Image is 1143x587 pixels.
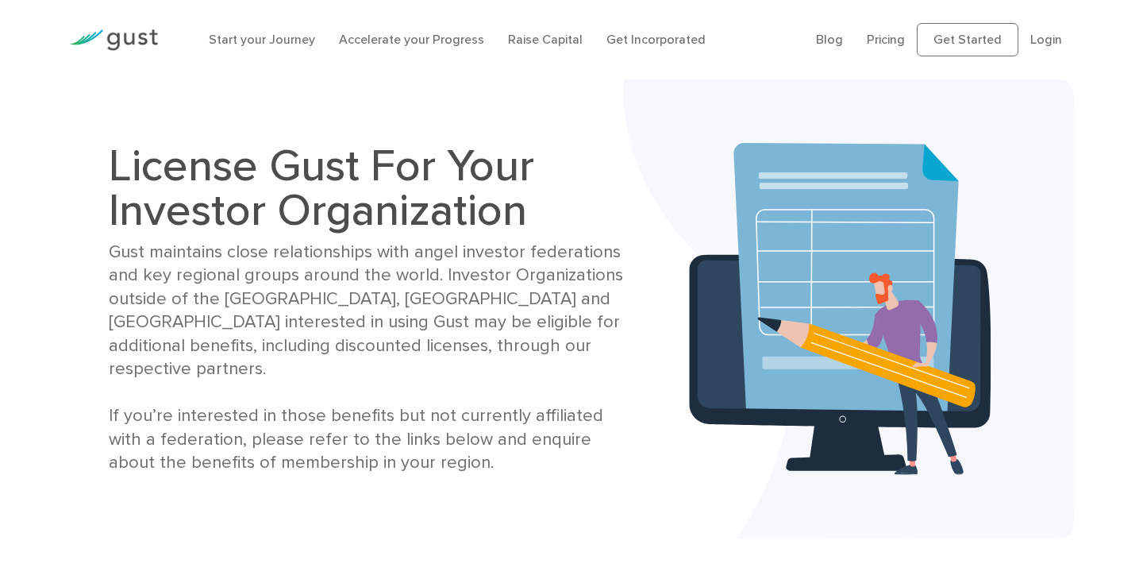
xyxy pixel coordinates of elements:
[69,29,158,51] img: Gust Logo
[1030,32,1062,47] a: Login
[623,79,1074,539] img: Investors Banner Bg
[867,32,905,47] a: Pricing
[339,32,484,47] a: Accelerate your Progress
[109,241,639,475] div: Gust maintains close relationships with angel investor federations and key regional groups around...
[508,32,583,47] a: Raise Capital
[109,144,639,233] h1: License Gust For Your Investor Organization
[606,32,706,47] a: Get Incorporated
[816,32,843,47] a: Blog
[209,32,315,47] a: Start your Journey
[917,23,1018,56] a: Get Started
